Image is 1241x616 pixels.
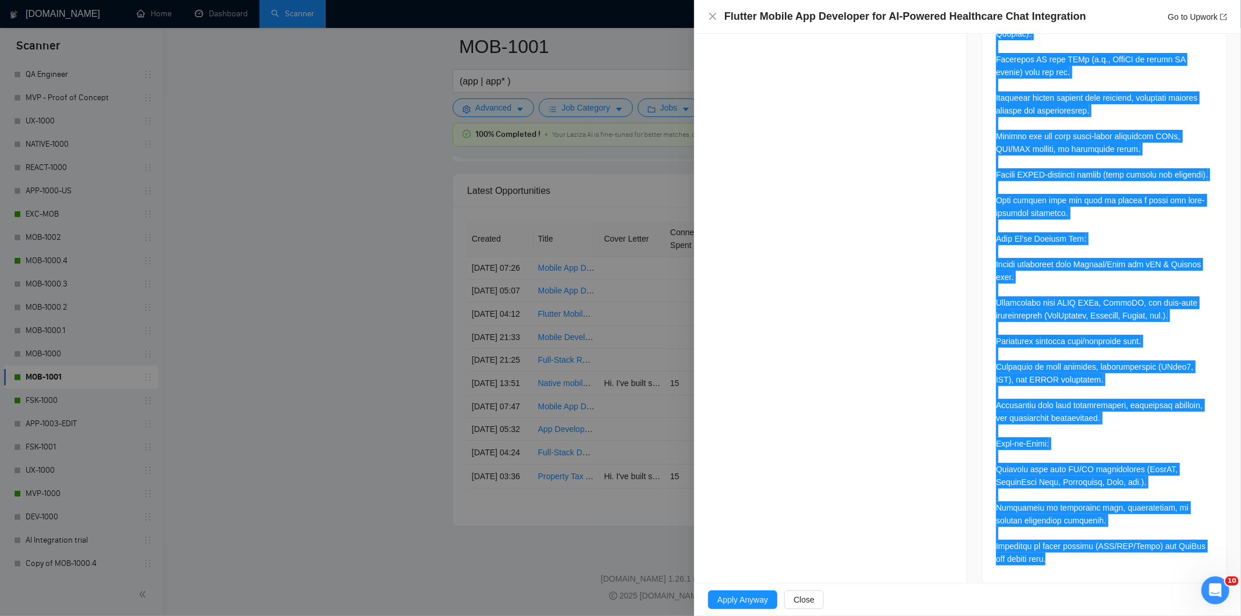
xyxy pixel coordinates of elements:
a: Go to Upworkexport [1168,12,1227,22]
button: Close [784,590,824,609]
button: Apply Anyway [708,590,777,609]
span: Apply Anyway [717,593,768,606]
span: close [708,12,717,21]
span: export [1220,13,1227,20]
h4: Flutter Mobile App Developer for AI-Powered Healthcare Chat Integration [724,9,1086,24]
span: Close [794,593,815,606]
button: Close [708,12,717,22]
span: 10 [1225,576,1239,586]
iframe: Intercom live chat [1201,576,1229,604]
